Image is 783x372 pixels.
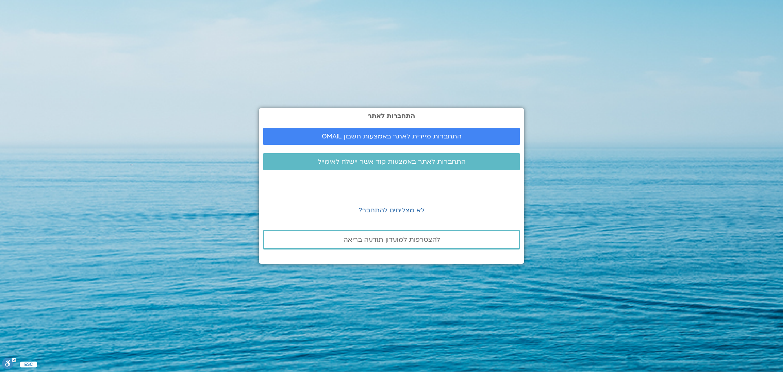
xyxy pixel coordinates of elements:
[263,230,520,249] a: להצטרפות למועדון תודעה בריאה
[263,153,520,170] a: התחברות לאתר באמצעות קוד אשר יישלח לאימייל
[343,236,440,243] span: להצטרפות למועדון תודעה בריאה
[263,112,520,120] h2: התחברות לאתר
[318,158,466,165] span: התחברות לאתר באמצעות קוד אשר יישלח לאימייל
[358,206,425,215] a: לא מצליחים להתחבר?
[322,133,462,140] span: התחברות מיידית לאתר באמצעות חשבון GMAIL
[263,128,520,145] a: התחברות מיידית לאתר באמצעות חשבון GMAIL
